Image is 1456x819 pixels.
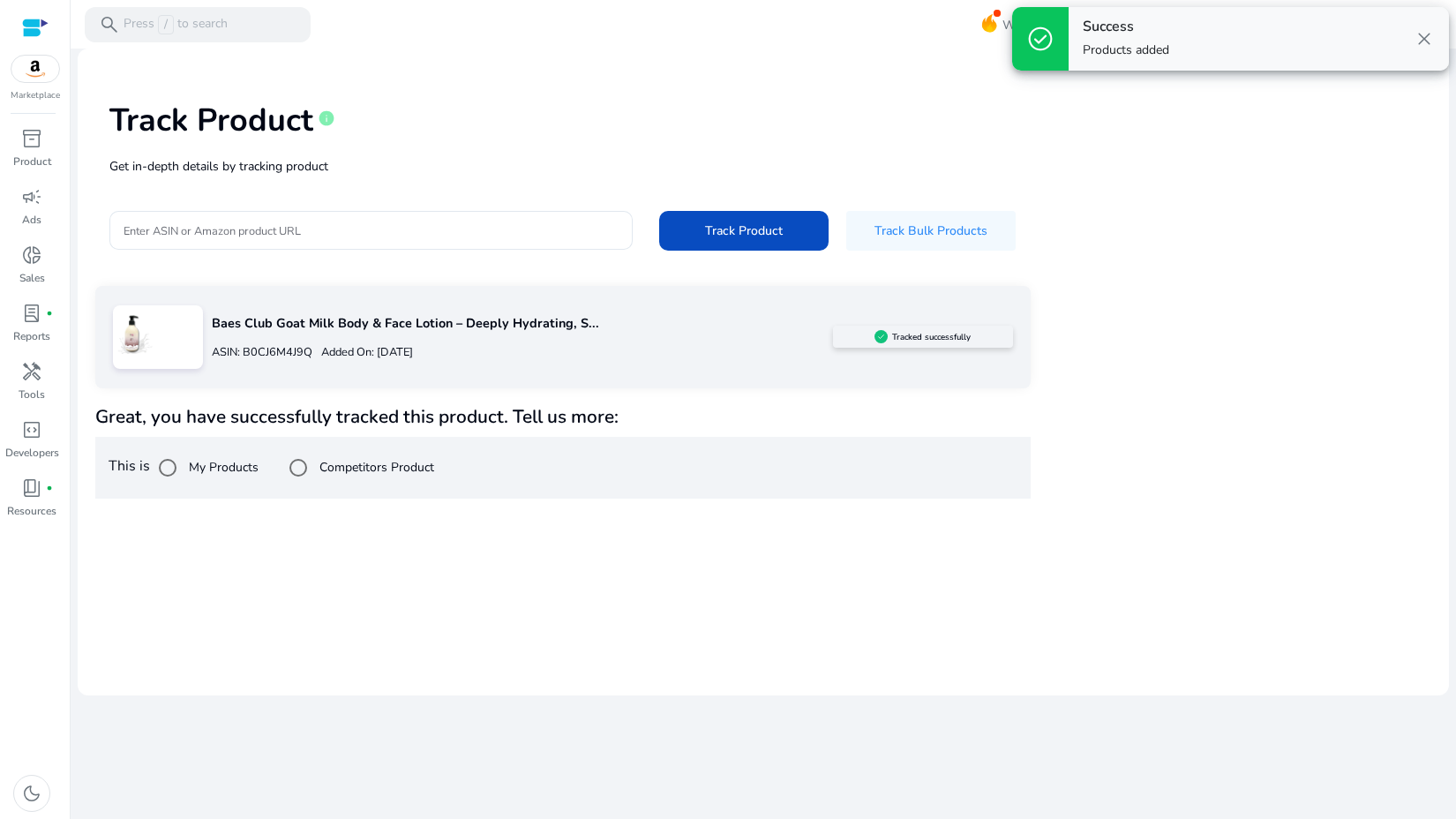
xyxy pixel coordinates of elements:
[95,406,1031,428] h4: Great, you have successfully tracked this product. Tell us more:
[1083,19,1169,35] h4: Success
[874,222,987,240] span: Track Bulk Products
[21,783,42,804] span: dark_mode
[13,154,51,169] p: Product
[316,458,434,477] label: Competitors Product
[1083,41,1169,59] p: Products added
[46,310,53,317] span: fiber_manual_record
[113,314,153,354] img: 410KaWT0i+L.jpg
[21,186,42,207] span: campaign
[124,15,228,34] p: Press to search
[19,387,45,402] p: Tools
[1414,28,1435,49] span: close
[158,15,174,34] span: /
[19,270,45,286] p: Sales
[659,211,829,251] button: Track Product
[11,89,60,102] p: Marketplace
[13,328,50,344] p: Reports
[21,477,42,499] span: book_4
[46,485,53,492] span: fiber_manual_record
[99,14,120,35] span: search
[21,128,42,149] span: inventory_2
[312,344,413,361] p: Added On: [DATE]
[1002,10,1071,41] span: What's New
[1026,25,1054,53] span: check_circle
[318,109,335,127] span: info
[22,212,41,228] p: Ads
[892,332,971,342] h5: Tracked successfully
[7,503,56,519] p: Resources
[21,244,42,266] span: donut_small
[21,361,42,382] span: handyman
[212,314,833,334] p: Baes Club Goat Milk Body & Face Lotion – Deeply Hydrating, S...
[5,445,59,461] p: Developers
[11,56,59,82] img: amazon.svg
[21,303,42,324] span: lab_profile
[705,222,783,240] span: Track Product
[874,330,888,343] img: sellerapp_active
[846,211,1016,251] button: Track Bulk Products
[109,101,313,139] h1: Track Product
[21,419,42,440] span: code_blocks
[185,458,259,477] label: My Products
[212,344,312,361] p: ASIN: B0CJ6M4J9Q
[95,437,1031,499] div: This is
[109,157,1417,176] p: Get in-depth details by tracking product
